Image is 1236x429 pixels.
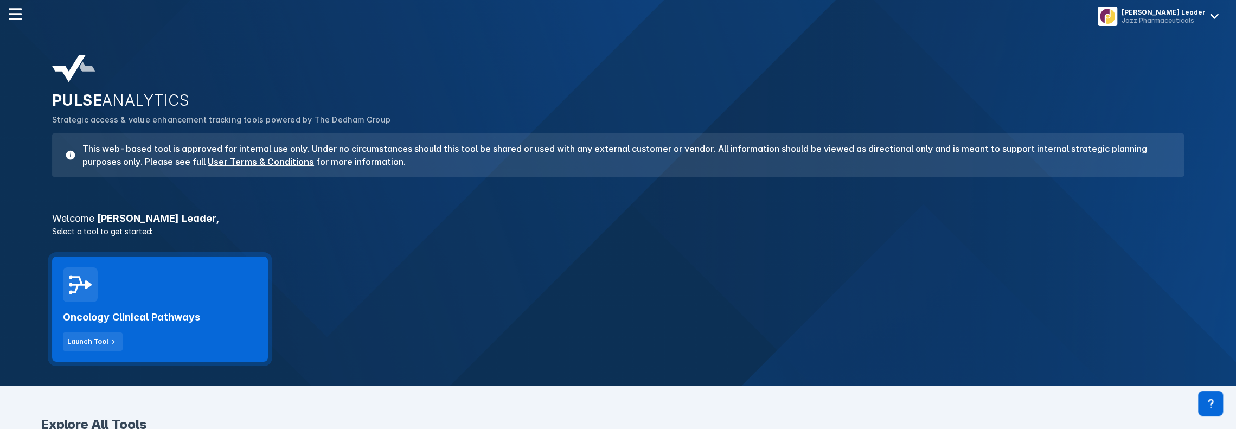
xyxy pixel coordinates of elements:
a: Oncology Clinical PathwaysLaunch Tool [52,257,268,362]
h3: [PERSON_NAME] Leader , [46,214,1190,223]
button: Launch Tool [63,332,123,351]
a: User Terms & Conditions [208,156,314,167]
h3: This web-based tool is approved for internal use only. Under no circumstances should this tool be... [76,142,1171,168]
p: Select a tool to get started: [46,226,1190,237]
img: pulse-analytics-logo [52,55,95,82]
span: ANALYTICS [102,91,190,110]
p: Strategic access & value enhancement tracking tools powered by The Dedham Group [52,114,1184,126]
h2: PULSE [52,91,1184,110]
img: menu--horizontal.svg [9,8,22,21]
div: Launch Tool [67,337,108,347]
div: [PERSON_NAME] Leader [1122,8,1206,16]
span: Welcome [52,213,94,224]
div: Jazz Pharmaceuticals [1122,16,1206,24]
div: Contact Support [1198,391,1223,416]
h2: Oncology Clinical Pathways [63,311,200,324]
img: menu button [1100,9,1115,24]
